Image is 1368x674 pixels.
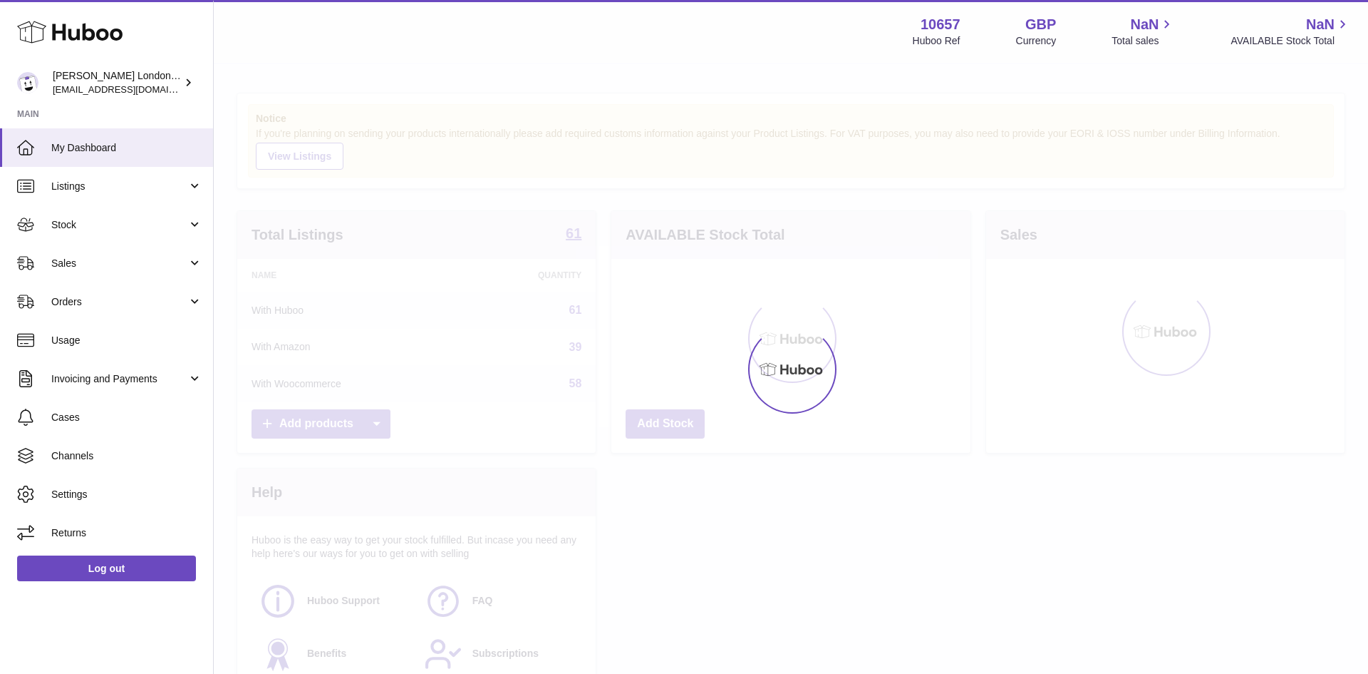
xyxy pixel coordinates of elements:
span: Listings [51,180,187,193]
span: AVAILABLE Stock Total [1230,34,1351,48]
div: Huboo Ref [913,34,960,48]
span: Returns [51,526,202,540]
span: Invoicing and Payments [51,372,187,386]
div: [PERSON_NAME] London Ltd [53,69,181,96]
span: Settings [51,488,202,501]
span: Channels [51,449,202,463]
span: My Dashboard [51,141,202,155]
span: Cases [51,411,202,424]
strong: GBP [1025,15,1056,34]
img: internalAdmin-10657@internal.huboo.com [17,72,38,93]
a: NaN AVAILABLE Stock Total [1230,15,1351,48]
a: NaN Total sales [1111,15,1175,48]
div: Currency [1016,34,1057,48]
span: Sales [51,257,187,270]
span: Usage [51,334,202,347]
span: NaN [1130,15,1159,34]
span: [EMAIL_ADDRESS][DOMAIN_NAME] [53,83,209,95]
strong: 10657 [921,15,960,34]
a: Log out [17,556,196,581]
span: NaN [1306,15,1335,34]
span: Stock [51,218,187,232]
span: Total sales [1111,34,1175,48]
span: Orders [51,295,187,309]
